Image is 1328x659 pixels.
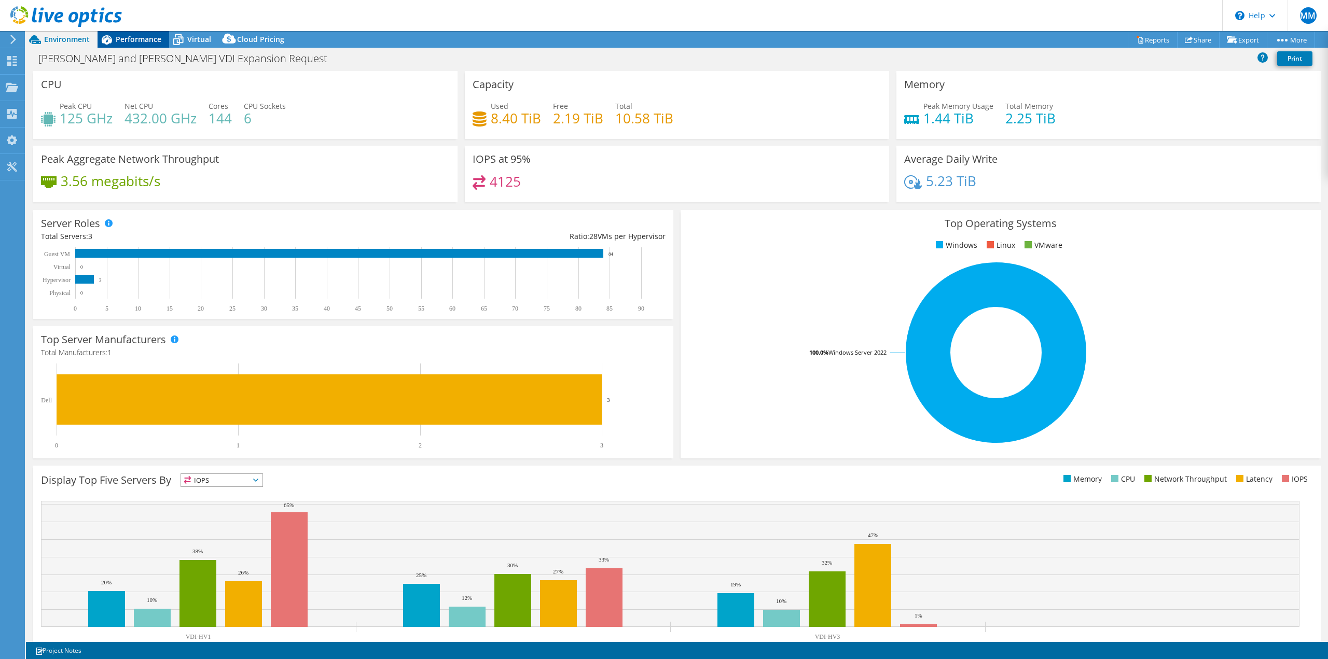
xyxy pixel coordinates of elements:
span: Performance [116,34,161,44]
li: CPU [1109,473,1135,485]
text: 20% [101,579,112,585]
span: 1 [107,347,112,357]
text: 38% [192,548,203,554]
span: Cloud Pricing [237,34,284,44]
span: Net CPU [125,101,153,111]
span: Total Memory [1005,101,1053,111]
text: 0 [55,442,58,449]
a: Reports [1128,32,1178,48]
text: 10 [135,305,141,312]
span: 3 [88,231,92,241]
text: 45 [355,305,361,312]
text: 84 [608,251,614,257]
text: VDI-HV3 [815,633,840,640]
h3: CPU [41,79,62,90]
h4: 4125 [490,176,521,187]
li: Memory [1061,473,1102,485]
div: Ratio: VMs per Hypervisor [353,231,666,242]
h3: Top Server Manufacturers [41,334,166,345]
text: 19% [730,581,741,587]
h4: 125 GHz [60,113,113,124]
span: Virtual [187,34,211,44]
text: VDI-HV1 [186,633,211,640]
text: 55 [418,305,424,312]
text: 33% [599,556,609,563]
text: Hypervisor [43,276,71,284]
text: 35 [292,305,298,312]
text: 70 [512,305,518,312]
div: Total Servers: [41,231,353,242]
text: 5 [105,305,108,312]
li: Latency [1234,473,1272,485]
text: 85 [606,305,613,312]
span: Peak CPU [60,101,92,111]
li: Network Throughput [1142,473,1227,485]
text: Physical [49,289,71,297]
text: 65% [284,502,294,508]
text: 12% [462,595,472,601]
h3: Peak Aggregate Network Throughput [41,153,219,165]
text: 0 [80,290,83,296]
h4: 432.00 GHz [125,113,197,124]
span: IOPS [181,474,262,486]
span: 28 [589,231,598,241]
h4: 1.44 TiB [923,113,993,124]
li: VMware [1022,240,1062,251]
h3: IOPS at 95% [473,153,531,165]
tspan: 100.0% [809,348,828,356]
h4: 2.25 TiB [1005,113,1056,124]
tspan: Windows Server 2022 [828,348,887,356]
h4: 2.19 TiB [553,113,603,124]
text: 1 [237,442,240,449]
text: 25% [416,572,426,578]
a: Print [1277,51,1312,66]
h4: Total Manufacturers: [41,347,666,358]
text: 60 [449,305,455,312]
a: More [1267,32,1315,48]
text: 32% [822,559,832,566]
text: 90 [638,305,644,312]
span: Used [491,101,508,111]
h3: Capacity [473,79,514,90]
text: 26% [238,569,248,576]
text: 27% [553,568,563,574]
text: 0 [80,264,83,270]
span: Free [553,101,568,111]
text: 30 [261,305,267,312]
text: 40 [324,305,330,312]
text: 47% [868,532,878,538]
svg: \n [1235,11,1244,20]
li: IOPS [1279,473,1308,485]
span: Environment [44,34,90,44]
a: Export [1219,32,1267,48]
span: CPU Sockets [244,101,286,111]
a: Share [1177,32,1220,48]
text: 80 [575,305,582,312]
li: Windows [933,240,977,251]
h4: 3.56 megabits/s [61,175,160,187]
text: 20 [198,305,204,312]
h3: Top Operating Systems [688,218,1313,229]
span: MM [1300,7,1317,24]
h3: Average Daily Write [904,153,998,165]
text: 1% [915,612,922,619]
text: 30% [507,562,518,568]
h3: Memory [904,79,945,90]
text: Guest VM [44,250,70,258]
text: 10% [776,598,786,604]
text: 25 [229,305,236,312]
text: 2 [419,442,422,449]
h4: 6 [244,113,286,124]
text: 65 [481,305,487,312]
li: Linux [984,240,1015,251]
h4: 10.58 TiB [615,113,673,124]
text: 0 [74,305,77,312]
a: Project Notes [28,644,89,657]
h4: 144 [209,113,232,124]
text: Dell [41,397,52,404]
span: Cores [209,101,228,111]
text: 3 [600,442,603,449]
h3: Server Roles [41,218,100,229]
span: Peak Memory Usage [923,101,993,111]
text: 15 [167,305,173,312]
